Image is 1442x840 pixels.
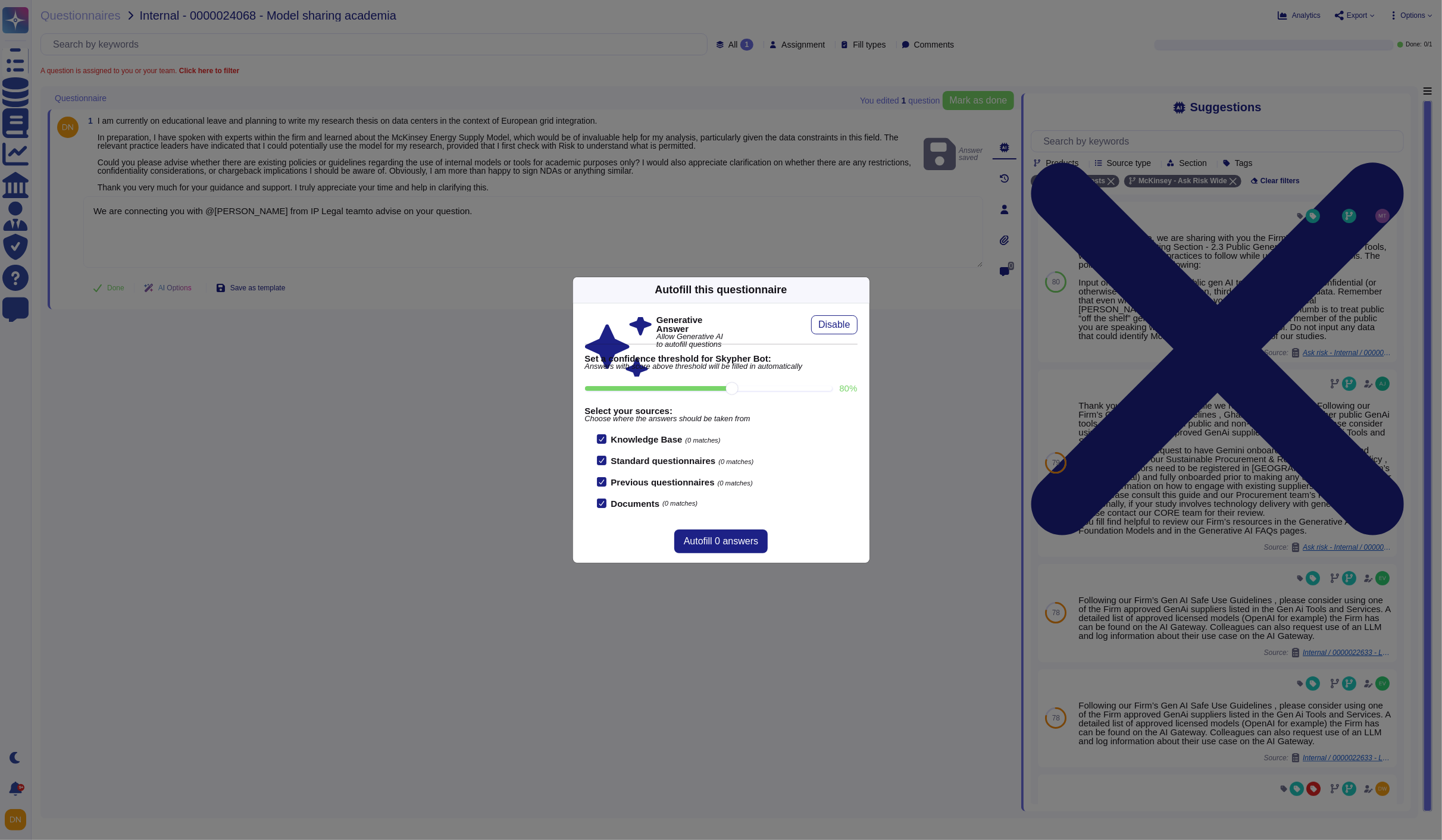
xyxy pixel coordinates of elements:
[611,456,716,466] b: Standard questionnaires
[585,415,858,423] span: Choose where the answers should be taken from
[611,499,660,508] b: Documents
[718,479,753,487] span: (0 matches)
[818,320,850,330] span: Disable
[811,315,857,334] button: Disable
[718,458,753,465] span: (0 matches)
[839,384,857,393] label: 80 %
[611,434,683,444] b: Knowledge Base
[662,500,697,507] span: (0 matches)
[585,363,858,371] span: Answers with score above threshold will be filled in automatically
[686,437,721,444] span: (0 matches)
[611,477,715,487] b: Previous questionnaires
[585,406,858,415] b: Select your sources:
[656,315,724,333] b: Generative Answer
[674,529,768,553] button: Autofill 0 answers
[655,282,787,298] div: Autofill this questionnaire
[585,354,858,363] b: Set a confidence threshold for Skypher Bot:
[684,537,758,546] span: Autofill 0 answers
[656,333,724,349] span: Allow Generative AI to autofill questions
